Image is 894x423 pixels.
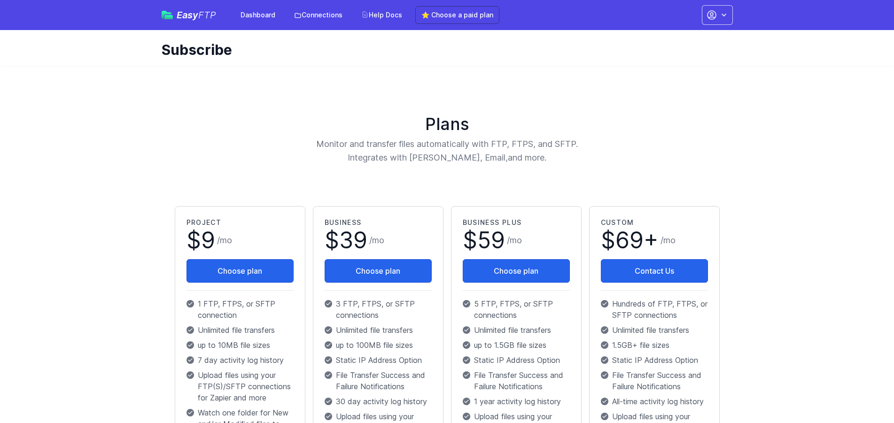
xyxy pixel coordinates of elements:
span: mo [220,235,232,245]
span: / [507,234,522,247]
p: Unlimited file transfers [187,324,294,336]
p: up to 1.5GB file sizes [463,339,570,351]
h2: Custom [601,218,708,227]
p: Unlimited file transfers [601,324,708,336]
p: 1 FTP, FTPS, or SFTP connection [187,298,294,321]
img: easyftp_logo.png [162,11,173,19]
a: Help Docs [356,7,408,23]
span: 69+ [615,226,659,254]
p: Static IP Address Option [463,354,570,366]
button: Choose plan [325,259,432,283]
p: up to 100MB file sizes [325,339,432,351]
h2: Project [187,218,294,227]
p: 3 FTP, FTPS, or SFTP connections [325,298,432,321]
span: 9 [201,226,215,254]
p: Static IP Address Option [325,354,432,366]
h1: Plans [171,115,723,133]
span: 39 [339,226,367,254]
p: 1 year activity log history [463,396,570,407]
span: 59 [477,226,505,254]
a: Contact Us [601,259,708,283]
span: / [369,234,384,247]
p: Hundreds of FTP, FTPS, or SFTP connections [601,298,708,321]
span: $ [325,229,367,252]
p: up to 10MB file sizes [187,339,294,351]
a: ⭐ Choose a paid plan [415,6,499,24]
button: Choose plan [463,259,570,283]
a: Connections [288,7,348,23]
p: Unlimited file transfers [463,324,570,336]
span: mo [510,235,522,245]
button: Choose plan [187,259,294,283]
p: 1.5GB+ file sizes [601,339,708,351]
p: Monitor and transfer files automatically with FTP, FTPS, and SFTP. Integrates with [PERSON_NAME],... [263,137,631,165]
p: All-time activity log history [601,396,708,407]
a: EasyFTP [162,10,216,20]
span: mo [372,235,384,245]
span: / [217,234,232,247]
p: File Transfer Success and Failure Notifications [601,369,708,392]
p: Unlimited file transfers [325,324,432,336]
p: Static IP Address Option [601,354,708,366]
p: File Transfer Success and Failure Notifications [325,369,432,392]
span: mo [663,235,676,245]
a: Dashboard [235,7,281,23]
p: 5 FTP, FTPS, or SFTP connections [463,298,570,321]
span: $ [463,229,505,252]
h1: Subscribe [162,41,725,58]
span: $ [187,229,215,252]
p: Upload files using your FTP(S)/SFTP connections for Zapier and more [187,369,294,403]
p: 30 day activity log history [325,396,432,407]
p: 7 day activity log history [187,354,294,366]
span: $ [601,229,659,252]
p: File Transfer Success and Failure Notifications [463,369,570,392]
span: Easy [177,10,216,20]
h2: Business [325,218,432,227]
span: / [661,234,676,247]
h2: Business Plus [463,218,570,227]
span: FTP [198,9,216,21]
